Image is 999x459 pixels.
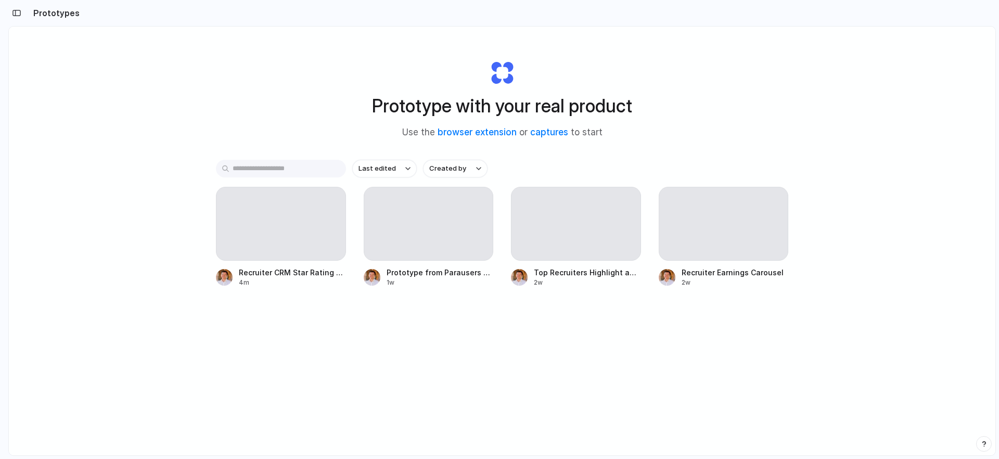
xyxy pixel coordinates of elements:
a: Prototype from Parausers Activity Feed1w [364,187,494,287]
button: Last edited [352,160,417,177]
span: Recruiter Earnings Carousel [682,267,789,278]
span: Recruiter CRM Star Rating Update [239,267,346,278]
div: 2w [682,278,789,287]
span: Prototype from Parausers Activity Feed [387,267,494,278]
span: Last edited [358,163,396,174]
a: Recruiter Earnings Carousel2w [659,187,789,287]
h1: Prototype with your real product [372,92,632,120]
span: Use the or to start [402,126,603,139]
div: 4m [239,278,346,287]
a: Recruiter CRM Star Rating Update4m [216,187,346,287]
button: Created by [423,160,488,177]
div: 1w [387,278,494,287]
a: browser extension [438,127,517,137]
h2: Prototypes [29,7,80,19]
a: Top Recruiters Highlight and Exclusive Button2w [511,187,641,287]
span: Top Recruiters Highlight and Exclusive Button [534,267,641,278]
div: 2w [534,278,641,287]
a: captures [530,127,568,137]
span: Created by [429,163,466,174]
